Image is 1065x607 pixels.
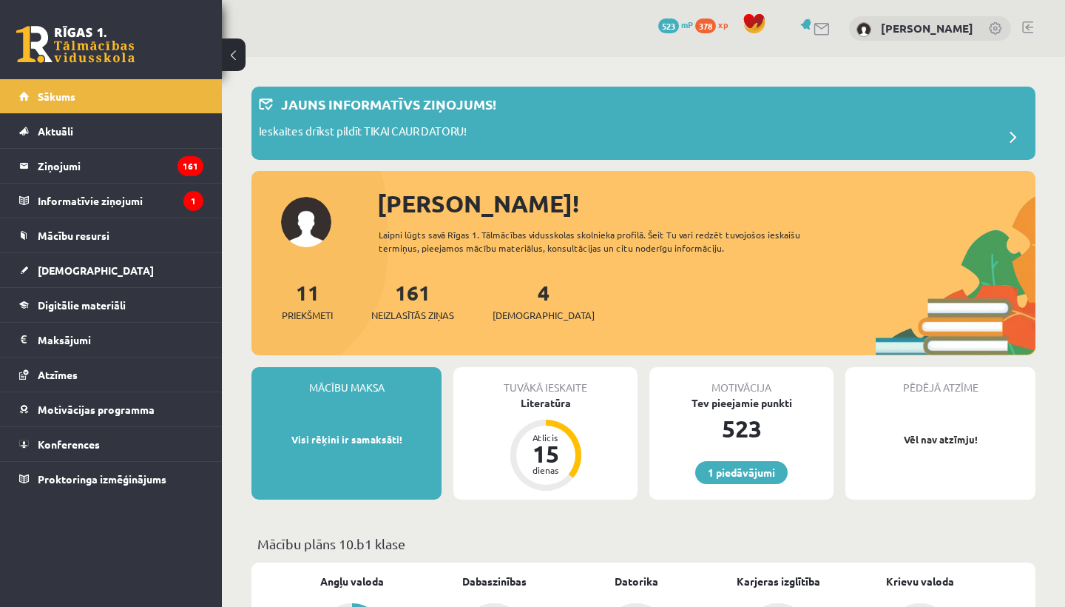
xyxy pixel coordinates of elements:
a: Informatīvie ziņojumi1 [19,184,203,218]
i: 1 [183,191,203,211]
a: Dabaszinības [462,574,527,589]
span: Mācību resursi [38,229,109,242]
a: Datorika [615,574,658,589]
div: Pēdējā atzīme [845,367,1035,395]
span: [DEMOGRAPHIC_DATA] [493,308,595,323]
div: Motivācija [649,367,834,395]
div: [PERSON_NAME]! [377,186,1035,221]
div: Atlicis [524,433,568,442]
p: Visi rēķini ir samaksāti! [259,432,434,447]
a: Aktuāli [19,114,203,148]
legend: Ziņojumi [38,149,203,183]
a: Rīgas 1. Tālmācības vidusskola [16,26,135,63]
a: 4[DEMOGRAPHIC_DATA] [493,279,595,323]
p: Ieskaites drīkst pildīt TIKAI CAUR DATORU! [259,123,467,144]
div: Mācību maksa [251,367,442,395]
a: 523 mP [658,19,693,30]
a: Atzīmes [19,358,203,392]
a: Jauns informatīvs ziņojums! Ieskaites drīkst pildīt TIKAI CAUR DATORU! [259,94,1028,152]
a: Ziņojumi161 [19,149,203,183]
div: Tev pieejamie punkti [649,395,834,411]
span: Digitālie materiāli [38,298,126,312]
span: Sākums [38,90,75,103]
span: Konferences [38,437,100,451]
img: Laura Eglīte [856,22,871,37]
legend: Maksājumi [38,323,203,357]
span: Neizlasītās ziņas [371,308,454,323]
a: 378 xp [695,19,735,30]
div: Tuvākā ieskaite [453,367,638,395]
a: Karjeras izglītība [737,574,820,589]
a: Angļu valoda [320,574,384,589]
span: [DEMOGRAPHIC_DATA] [38,264,154,277]
p: Mācību plāns 10.b1 klase [257,534,1029,554]
span: 378 [695,19,716,33]
a: Maksājumi [19,323,203,357]
div: 15 [524,442,568,466]
a: Sākums [19,79,203,113]
span: Priekšmeti [282,308,333,323]
span: Atzīmes [38,368,78,381]
span: Motivācijas programma [38,403,155,416]
a: Literatūra Atlicis 15 dienas [453,395,638,493]
span: xp [718,19,728,30]
div: Laipni lūgts savā Rīgas 1. Tālmācības vidusskolas skolnieka profilā. Šeit Tu vari redzēt tuvojošo... [379,228,849,255]
a: Konferences [19,427,203,461]
span: Proktoringa izmēģinājums [38,472,166,486]
i: 161 [177,156,203,176]
a: Motivācijas programma [19,392,203,426]
a: Digitālie materiāli [19,288,203,322]
legend: Informatīvie ziņojumi [38,184,203,218]
div: Literatūra [453,395,638,411]
a: [PERSON_NAME] [881,21,973,36]
a: 161Neizlasītās ziņas [371,279,454,323]
a: Krievu valoda [886,574,954,589]
a: 1 piedāvājumi [695,461,788,484]
a: [DEMOGRAPHIC_DATA] [19,253,203,287]
span: mP [681,19,693,30]
div: dienas [524,466,568,474]
span: Aktuāli [38,124,73,138]
span: 523 [658,19,679,33]
a: Proktoringa izmēģinājums [19,462,203,496]
a: 11Priekšmeti [282,279,333,323]
a: Mācību resursi [19,218,203,252]
p: Vēl nav atzīmju! [853,432,1028,447]
div: 523 [649,411,834,446]
p: Jauns informatīvs ziņojums! [281,94,496,114]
